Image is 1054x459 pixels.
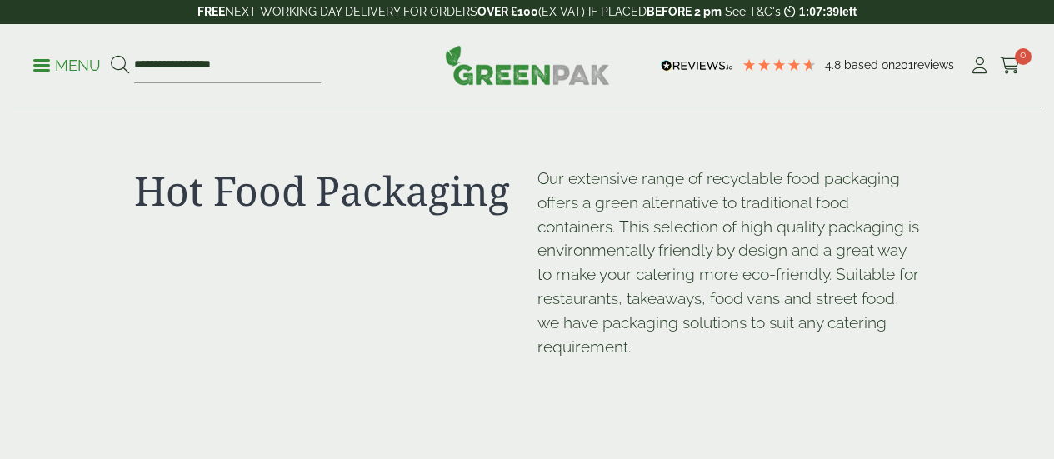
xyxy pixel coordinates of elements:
strong: OVER £100 [477,5,538,18]
img: GreenPak Supplies [445,45,610,85]
a: 0 [1000,53,1021,78]
a: See T&C's [725,5,781,18]
span: 201 [895,58,913,72]
span: 0 [1015,48,1032,65]
img: REVIEWS.io [661,60,733,72]
i: Cart [1000,57,1021,74]
h1: Hot Food Packaging [134,167,517,215]
a: Menu [33,56,101,72]
div: 4.79 Stars [742,57,817,72]
strong: BEFORE 2 pm [647,5,722,18]
p: [URL][DOMAIN_NAME] [537,373,539,375]
p: Our extensive range of recyclable food packaging offers a green alternative to traditional food c... [537,167,921,358]
span: left [839,5,857,18]
p: Menu [33,56,101,76]
i: My Account [969,57,990,74]
span: 4.8 [825,58,844,72]
span: 1:07:39 [799,5,839,18]
span: reviews [913,58,954,72]
strong: FREE [197,5,225,18]
span: Based on [844,58,895,72]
